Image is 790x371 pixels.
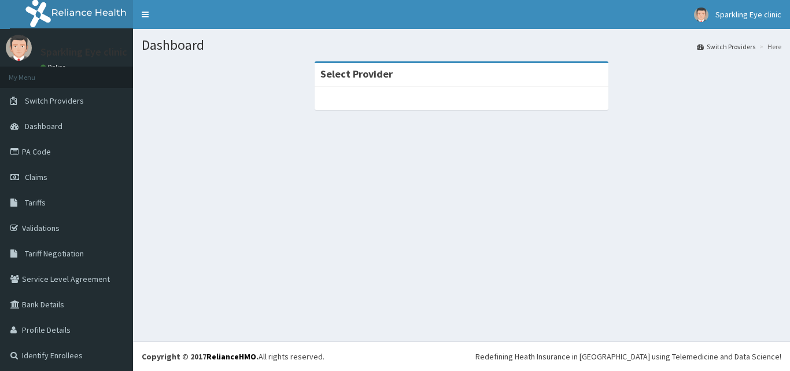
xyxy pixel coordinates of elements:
img: User Image [694,8,708,22]
h1: Dashboard [142,38,781,53]
a: Switch Providers [697,42,755,52]
span: Tariffs [25,197,46,208]
p: Sparkling Eye clinic [40,47,127,57]
strong: Select Provider [320,67,393,80]
span: Switch Providers [25,95,84,106]
span: Dashboard [25,121,62,131]
a: RelianceHMO [206,351,256,362]
footer: All rights reserved. [133,341,790,371]
span: Sparkling Eye clinic [715,9,781,20]
img: User Image [6,35,32,61]
span: Claims [25,172,47,182]
span: Tariff Negotiation [25,248,84,259]
div: Redefining Heath Insurance in [GEOGRAPHIC_DATA] using Telemedicine and Data Science! [475,351,781,362]
strong: Copyright © 2017 . [142,351,259,362]
li: Here [756,42,781,52]
a: Online [40,63,68,71]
